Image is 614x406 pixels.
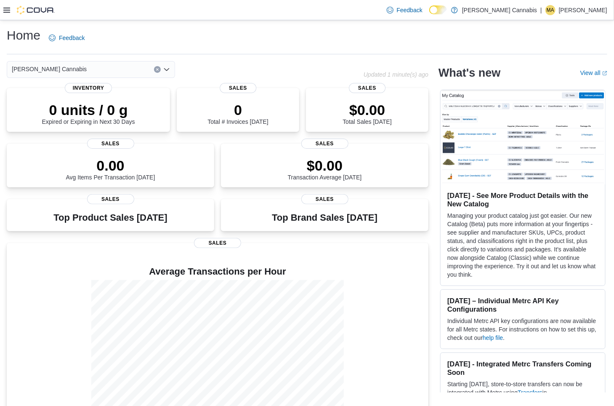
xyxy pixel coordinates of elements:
[580,69,607,76] a: View allExternal link
[343,101,391,118] p: $0.00
[53,213,167,223] h3: Top Product Sales [DATE]
[220,83,256,93] span: Sales
[447,296,598,313] h3: [DATE] – Individual Metrc API Key Configurations
[540,5,542,15] p: |
[447,317,598,342] p: Individual Metrc API key configurations are now available for all Metrc states. For instructions ...
[87,139,134,149] span: Sales
[7,27,40,44] h1: Home
[447,191,598,208] h3: [DATE] - See More Product Details with the New Catalog
[547,5,554,15] span: MA
[349,83,385,93] span: Sales
[42,101,135,125] div: Expired or Expiring in Next 30 Days
[59,34,85,42] span: Feedback
[66,157,155,174] p: 0.00
[462,5,537,15] p: [PERSON_NAME] Cannabis
[559,5,607,15] p: [PERSON_NAME]
[12,64,87,74] span: [PERSON_NAME] Cannabis
[343,101,391,125] div: Total Sales [DATE]
[545,5,556,15] div: Mike Ainsworth
[439,66,500,80] h2: What's new
[397,6,423,14] span: Feedback
[429,5,447,14] input: Dark Mode
[154,66,161,73] button: Clear input
[288,157,362,181] div: Transaction Average [DATE]
[383,2,426,19] a: Feedback
[13,267,422,277] h4: Average Transactions per Hour
[301,139,348,149] span: Sales
[288,157,362,174] p: $0.00
[518,389,542,396] a: Transfers
[65,83,112,93] span: Inventory
[483,334,503,341] a: help file
[429,14,430,15] span: Dark Mode
[163,66,170,73] button: Open list of options
[42,101,135,118] p: 0 units / 0 g
[45,29,88,46] a: Feedback
[87,194,134,204] span: Sales
[364,71,428,78] p: Updated 1 minute(s) ago
[447,360,598,377] h3: [DATE] - Integrated Metrc Transfers Coming Soon
[301,194,348,204] span: Sales
[17,6,55,14] img: Cova
[207,101,268,125] div: Total # Invoices [DATE]
[207,101,268,118] p: 0
[66,157,155,181] div: Avg Items Per Transaction [DATE]
[272,213,377,223] h3: Top Brand Sales [DATE]
[194,238,241,248] span: Sales
[447,211,598,279] p: Managing your product catalog just got easier. Our new Catalog (Beta) puts more information at yo...
[602,71,607,76] svg: External link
